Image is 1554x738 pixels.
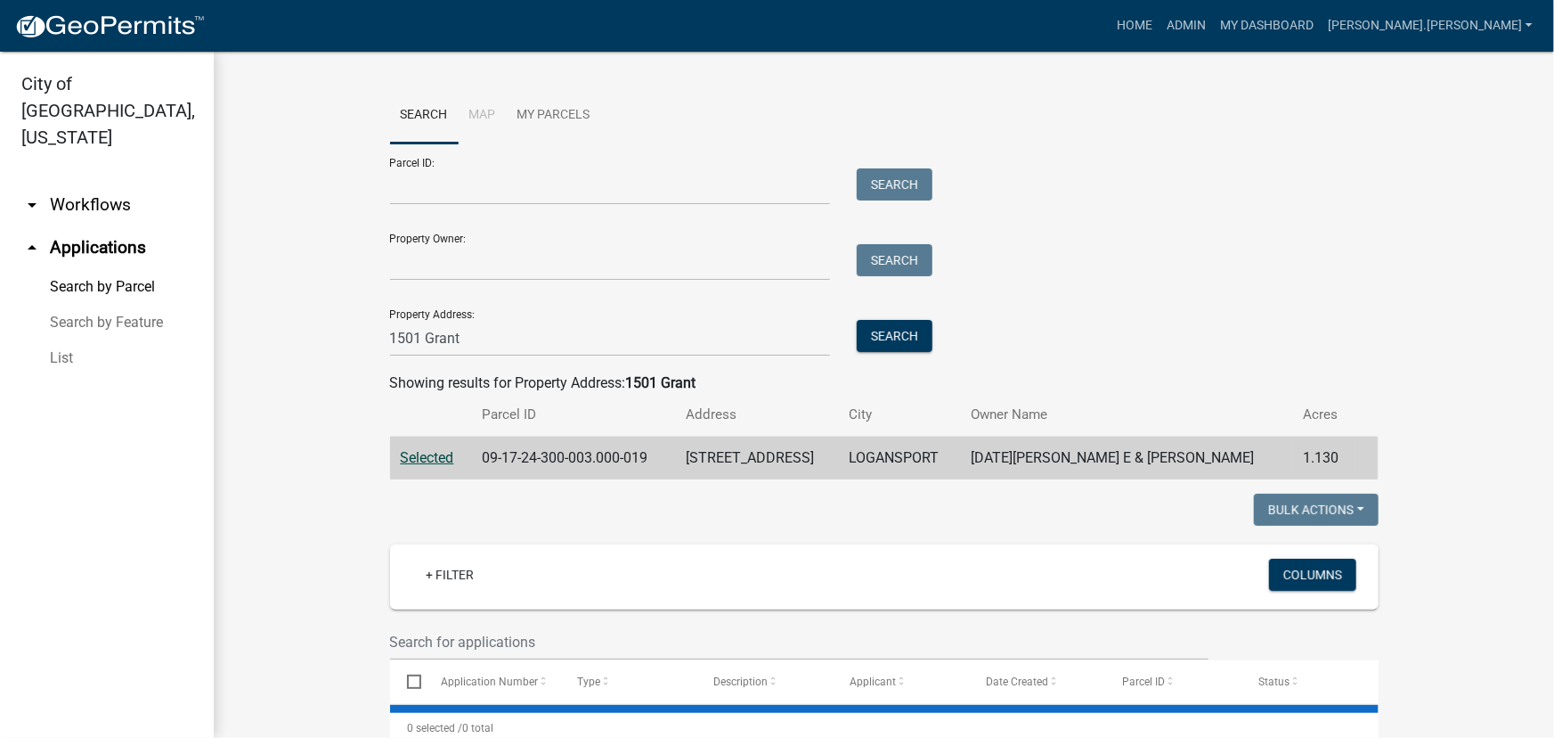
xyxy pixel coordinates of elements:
[857,168,932,201] button: Search
[1241,660,1378,703] datatable-header-cell: Status
[839,437,960,480] td: LOGANSPORT
[1269,559,1356,591] button: Columns
[696,660,833,703] datatable-header-cell: Description
[424,660,560,703] datatable-header-cell: Application Number
[407,722,462,734] span: 0 selected /
[1254,494,1379,526] button: Bulk Actions
[833,660,969,703] datatable-header-cell: Applicant
[986,676,1048,688] span: Date Created
[1292,437,1355,480] td: 1.130
[507,87,601,144] a: My Parcels
[1159,9,1213,43] a: Admin
[390,373,1379,394] div: Showing results for Property Address:
[1123,676,1166,688] span: Parcel ID
[471,437,675,480] td: 09-17-24-300-003.000-019
[960,394,1292,436] th: Owner Name
[441,676,538,688] span: Application Number
[21,194,43,216] i: arrow_drop_down
[850,676,896,688] span: Applicant
[1321,9,1540,43] a: [PERSON_NAME].[PERSON_NAME]
[713,676,768,688] span: Description
[675,437,838,480] td: [STREET_ADDRESS]
[1213,9,1321,43] a: My Dashboard
[560,660,696,703] datatable-header-cell: Type
[411,559,488,591] a: + Filter
[675,394,838,436] th: Address
[839,394,960,436] th: City
[577,676,600,688] span: Type
[1259,676,1290,688] span: Status
[857,320,932,352] button: Search
[1105,660,1241,703] datatable-header-cell: Parcel ID
[21,237,43,258] i: arrow_drop_up
[969,660,1105,703] datatable-header-cell: Date Created
[390,660,424,703] datatable-header-cell: Select
[1110,9,1159,43] a: Home
[390,87,459,144] a: Search
[401,449,454,466] a: Selected
[390,624,1209,660] input: Search for applications
[626,374,696,391] strong: 1501 Grant
[471,394,675,436] th: Parcel ID
[1292,394,1355,436] th: Acres
[857,244,932,276] button: Search
[960,437,1292,480] td: [DATE][PERSON_NAME] E & [PERSON_NAME]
